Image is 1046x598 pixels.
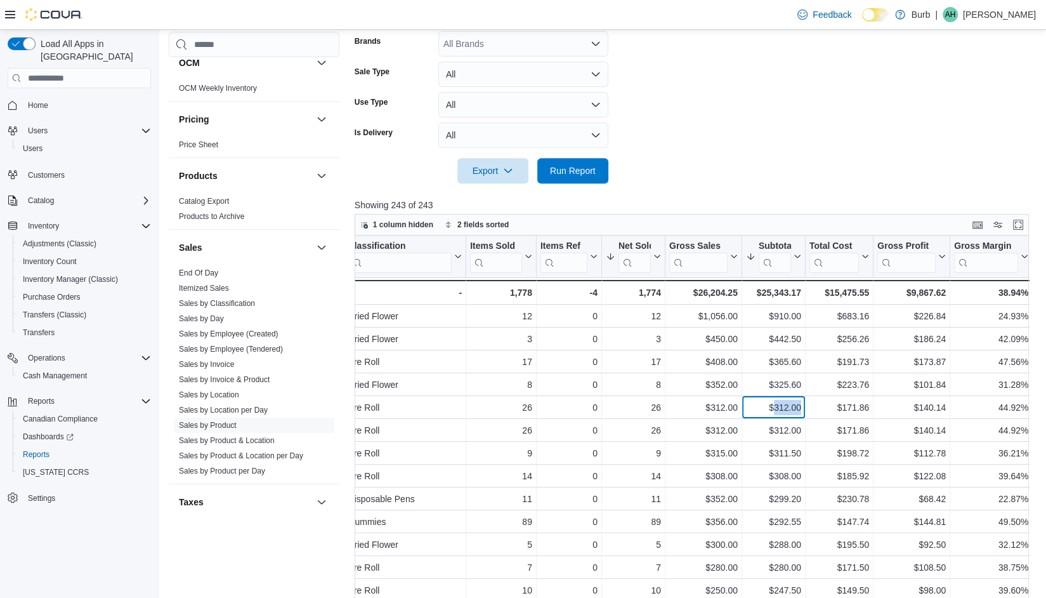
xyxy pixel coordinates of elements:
div: 12 [606,309,661,324]
button: Products [179,169,311,182]
button: Reports [23,394,60,409]
h3: Taxes [179,496,204,508]
button: Gross Profit [877,241,946,273]
div: 26 [606,423,661,438]
button: Catalog [23,193,59,208]
span: Reports [23,449,49,460]
span: Users [18,141,151,156]
div: - [348,285,462,300]
div: Pre Roll [348,400,462,415]
div: $171.86 [809,423,869,438]
div: 26 [470,400,532,415]
div: 5 [606,537,661,552]
div: Sales [169,265,339,484]
div: $352.00 [669,491,738,507]
button: Cash Management [13,367,156,385]
div: 12 [470,309,532,324]
div: 3 [606,331,661,347]
span: Reports [28,396,55,406]
a: Catalog Export [179,197,229,206]
a: Dashboards [18,429,79,444]
a: End Of Day [179,269,218,277]
div: 1,778 [470,285,532,300]
div: 22.87% [954,491,1028,507]
div: 0 [540,491,598,507]
div: Items Sold [470,241,522,253]
div: 8 [606,377,661,392]
div: Items Sold [470,241,522,273]
span: Transfers [18,325,151,340]
span: Operations [23,350,151,366]
button: Settings [3,489,156,507]
a: Itemized Sales [179,284,229,293]
div: $140.14 [877,423,946,438]
div: $312.00 [669,400,738,415]
span: Settings [28,493,55,503]
div: 9 [470,446,532,461]
a: Sales by Invoice & Product [179,375,270,384]
a: Inventory Manager (Classic) [18,272,123,287]
a: Adjustments (Classic) [18,236,101,251]
div: Pre Roll [348,354,462,369]
div: 89 [470,514,532,529]
a: Sales by Product & Location [179,436,275,445]
nav: Complex example [8,91,151,540]
span: Products to Archive [179,211,244,222]
div: $112.78 [877,446,946,461]
div: 0 [540,331,598,347]
span: Dashboards [18,429,151,444]
span: Export [465,158,521,183]
div: $101.84 [877,377,946,392]
span: Sales by Product per Day [179,466,265,476]
p: Burb [912,7,931,22]
h3: Pricing [179,113,209,126]
button: Sales [314,240,329,255]
div: $185.92 [809,468,869,484]
div: Pre Roll [348,446,462,461]
div: Dried Flower [348,377,462,392]
span: Inventory [23,218,151,234]
p: | [935,7,938,22]
button: Inventory Count [13,253,156,270]
button: Items Sold [470,241,532,273]
div: $226.84 [877,309,946,324]
div: 38.94% [954,285,1028,300]
div: $325.60 [746,377,801,392]
div: $144.81 [877,514,946,529]
span: Price Sheet [179,140,218,150]
div: $191.73 [809,354,869,369]
a: Sales by Invoice [179,360,234,369]
button: Transfers [13,324,156,342]
div: Gross Profit [877,241,936,273]
span: Sales by Product [179,420,237,430]
span: Transfers [23,328,55,338]
button: Users [3,122,156,140]
button: Sales [179,241,311,254]
span: Reports [23,394,151,409]
span: Purchase Orders [23,292,81,302]
span: Inventory Count [23,256,77,267]
span: Adjustments (Classic) [23,239,96,249]
div: 11 [470,491,532,507]
div: $25,343.17 [746,285,801,300]
span: Cash Management [23,371,87,381]
button: Canadian Compliance [13,410,156,428]
button: Inventory Manager (Classic) [13,270,156,288]
a: Products to Archive [179,212,244,221]
a: Sales by Day [179,314,224,323]
span: Run Report [550,164,596,177]
div: $450.00 [669,331,738,347]
div: Dried Flower [348,331,462,347]
div: OCM [169,81,339,101]
div: Axel Holin [943,7,958,22]
div: Items Ref [540,241,587,253]
a: Cash Management [18,368,92,383]
button: Items Ref [540,241,598,273]
div: 0 [540,423,598,438]
div: 5 [470,537,532,552]
div: Classification [348,241,452,273]
button: Classification [348,241,462,273]
span: Transfers (Classic) [23,310,86,320]
a: Sales by Classification [179,299,255,308]
div: 0 [540,446,598,461]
